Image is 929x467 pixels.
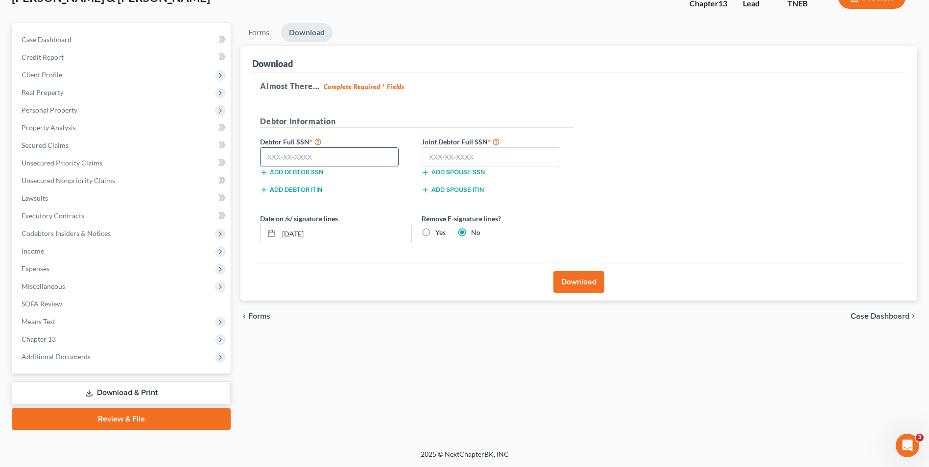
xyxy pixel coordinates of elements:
[22,194,48,202] span: Lawsuits
[240,312,284,320] button: chevron_left Forms
[260,147,399,167] input: XXX-XX-XXXX
[22,123,76,132] span: Property Analysis
[22,141,69,149] span: Secured Claims
[279,224,411,243] input: MM/DD/YYYY
[255,136,417,147] label: Debtor Full SSN
[909,312,917,320] i: chevron_right
[14,295,231,313] a: SOFA Review
[14,154,231,172] a: Unsecured Priority Claims
[22,88,64,96] span: Real Property
[14,48,231,66] a: Credit Report
[252,58,293,70] div: Download
[14,119,231,137] a: Property Analysis
[422,186,484,194] button: Add spouse ITIN
[260,168,323,176] button: Add debtor SSN
[22,211,84,220] span: Executory Contracts
[324,83,405,91] strong: Complete Required * Fields
[14,137,231,154] a: Secured Claims
[240,23,277,42] a: Forms
[851,312,917,320] a: Case Dashboard chevron_right
[22,176,115,185] span: Unsecured Nonpriority Claims
[260,213,338,224] label: Date on /s/ signature lines
[916,434,924,442] span: 3
[422,213,573,224] label: Remove E-signature lines?
[260,116,573,128] h5: Debtor Information
[22,352,91,361] span: Additional Documents
[260,186,322,194] button: Add debtor ITIN
[12,381,231,404] a: Download & Print
[422,168,485,176] button: Add spouse SSN
[22,159,102,167] span: Unsecured Priority Claims
[435,228,446,237] label: Yes
[22,247,44,255] span: Income
[553,271,604,293] button: Download
[14,31,231,48] a: Case Dashboard
[12,408,231,430] a: Review & File
[14,207,231,225] a: Executory Contracts
[417,136,578,147] label: Joint Debtor Full SSN
[422,147,560,167] input: XXX-XX-XXXX
[22,53,64,61] span: Credit Report
[22,300,62,308] span: SOFA Review
[186,449,744,467] div: 2025 © NextChapterBK, INC
[14,189,231,207] a: Lawsuits
[22,335,56,343] span: Chapter 13
[260,80,898,92] h5: Almost There...
[248,312,270,320] span: Forms
[22,282,65,290] span: Miscellaneous
[281,23,333,42] a: Download
[240,312,248,320] i: chevron_left
[22,264,49,273] span: Expenses
[896,434,919,457] iframe: Intercom live chat
[22,106,77,114] span: Personal Property
[851,312,909,320] span: Case Dashboard
[22,35,71,44] span: Case Dashboard
[22,317,55,326] span: Means Test
[22,70,62,79] span: Client Profile
[22,229,111,237] span: Codebtors Insiders & Notices
[14,172,231,189] a: Unsecured Nonpriority Claims
[471,228,480,237] label: No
